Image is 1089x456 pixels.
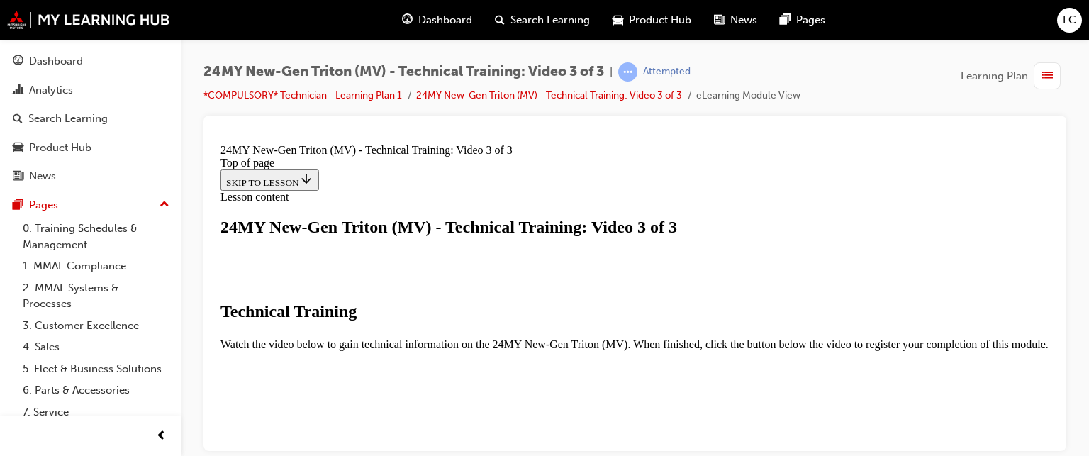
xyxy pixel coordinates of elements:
[29,53,83,69] div: Dashboard
[28,111,108,127] div: Search Learning
[6,163,175,189] a: News
[629,12,691,28] span: Product Hub
[13,170,23,183] span: news-icon
[613,11,623,29] span: car-icon
[17,401,175,423] a: 7. Service
[643,65,691,79] div: Attempted
[6,106,175,132] a: Search Learning
[780,11,791,29] span: pages-icon
[34,304,806,304] div: Video player
[17,336,175,358] a: 4. Sales
[13,199,23,212] span: pages-icon
[769,6,837,35] a: pages-iconPages
[961,68,1028,84] span: Learning Plan
[961,62,1066,89] button: Learning Plan
[29,197,58,213] div: Pages
[796,12,825,28] span: Pages
[1063,12,1076,28] span: LC
[13,142,23,155] span: car-icon
[6,79,834,99] div: 24MY New-Gen Triton (MV) - Technical Training: Video 3 of 3
[6,192,175,218] button: Pages
[17,277,175,315] a: 2. MMAL Systems & Processes
[17,315,175,337] a: 3. Customer Excellence
[6,45,175,192] button: DashboardAnalyticsSearch LearningProduct HubNews
[29,168,56,184] div: News
[203,64,604,80] span: 24MY New-Gen Triton (MV) - Technical Training: Video 3 of 3
[29,82,73,99] div: Analytics
[17,358,175,380] a: 5. Fleet & Business Solutions
[730,12,757,28] span: News
[13,113,23,126] span: search-icon
[1042,67,1053,85] span: list-icon
[6,31,104,52] button: SKIP TO LESSON
[484,6,601,35] a: search-iconSearch Learning
[1057,8,1082,33] button: LC
[160,196,169,214] span: up-icon
[416,89,682,101] a: 24MY New-Gen Triton (MV) - Technical Training: Video 3 of 3
[418,12,472,28] span: Dashboard
[6,77,175,104] a: Analytics
[618,62,637,82] span: learningRecordVerb_ATTEMPT-icon
[11,39,99,50] span: SKIP TO LESSON
[601,6,703,35] a: car-iconProduct Hub
[402,11,413,29] span: guage-icon
[495,11,505,29] span: search-icon
[13,84,23,97] span: chart-icon
[6,52,74,65] span: Lesson content
[6,48,175,74] a: Dashboard
[714,11,725,29] span: news-icon
[6,6,834,18] div: 24MY New-Gen Triton (MV) - Technical Training: Video 3 of 3
[203,89,402,101] a: *COMPULSORY* Technician - Learning Plan 1
[156,428,167,445] span: prev-icon
[391,6,484,35] a: guage-iconDashboard
[703,6,769,35] a: news-iconNews
[510,12,590,28] span: Search Learning
[696,88,800,104] li: eLearning Module View
[13,55,23,68] span: guage-icon
[17,255,175,277] a: 1. MMAL Compliance
[17,218,175,255] a: 0. Training Schedules & Management
[6,18,834,31] div: Top of page
[7,11,170,29] img: mmal
[29,140,91,156] div: Product Hub
[17,379,175,401] a: 6. Parts & Accessories
[6,164,142,182] strong: Technical Training
[6,135,175,161] a: Product Hub
[6,200,834,213] p: Watch the video below to gain technical information on the 24MY New-Gen Triton (MV). When finishe...
[610,64,613,80] span: |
